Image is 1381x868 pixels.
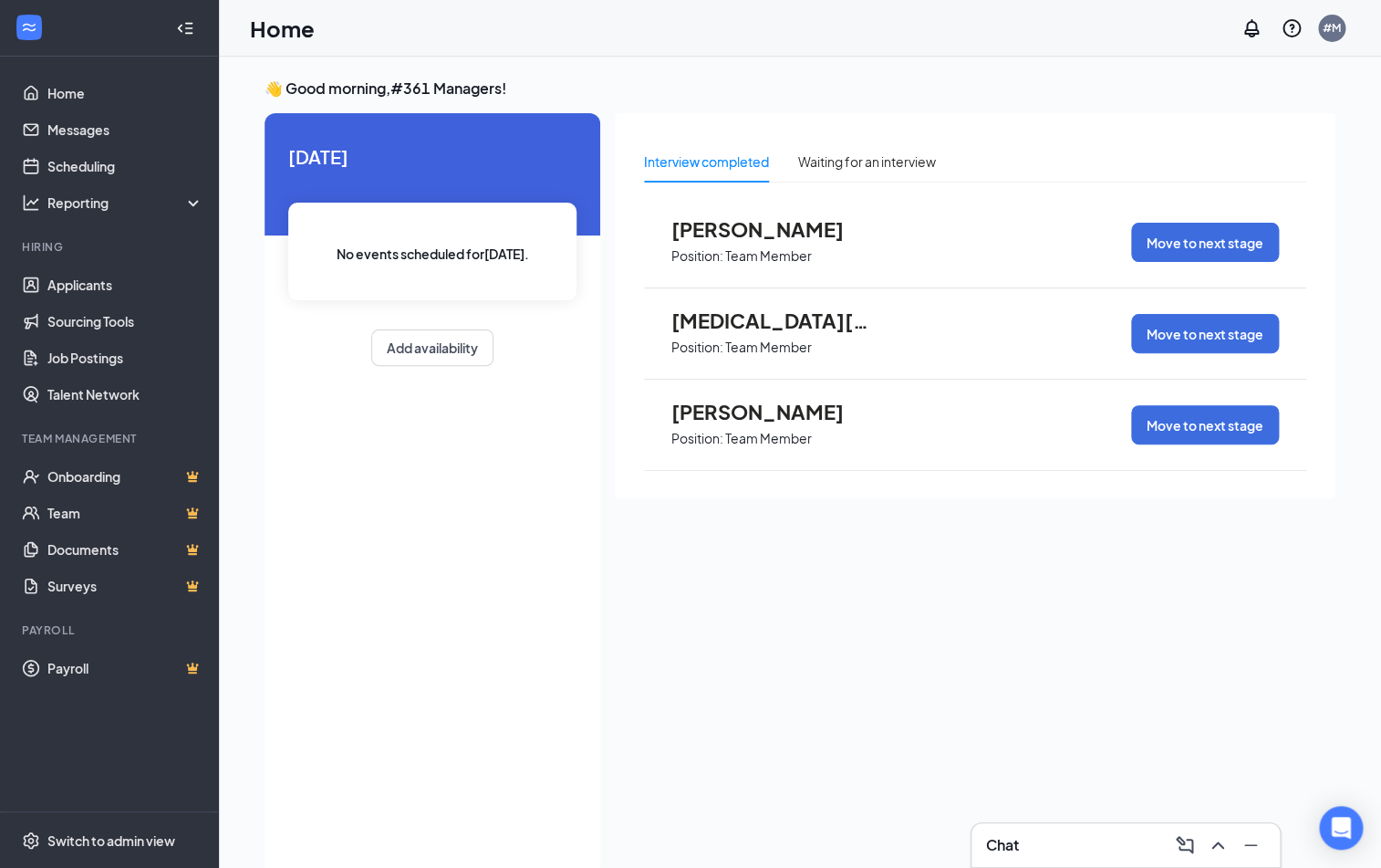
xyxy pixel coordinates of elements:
[671,339,723,356] p: Position:
[1131,405,1279,444] button: Move to next stage
[986,835,1019,855] h3: Chat
[671,217,872,241] span: [PERSON_NAME]
[47,111,203,148] a: Messages
[250,13,315,44] h1: Home
[1240,834,1262,856] svg: Minimize
[47,376,203,413] a: Talent Network
[22,193,40,212] svg: Analysis
[725,247,812,265] p: Team Member
[1319,806,1363,850] div: Open Intercom Messenger
[1170,831,1199,860] button: ComposeMessage
[1207,834,1229,856] svg: ChevronUp
[47,831,175,850] div: Switch to admin view
[47,650,203,686] a: PayrollCrown
[671,400,872,424] span: [PERSON_NAME]
[1203,831,1232,860] button: ChevronUp
[1241,17,1262,39] svg: Notifications
[337,244,529,264] span: No events scheduled for [DATE] .
[176,19,194,37] svg: Collapse
[1131,223,1279,262] button: Move to next stage
[22,239,200,255] div: Hiring
[22,431,200,446] div: Team Management
[671,309,872,332] span: [MEDICAL_DATA][PERSON_NAME]
[1323,20,1341,36] div: #M
[22,622,200,638] div: Payroll
[47,267,203,303] a: Applicants
[47,303,203,340] a: Sourcing Tools
[671,430,723,447] p: Position:
[47,495,203,531] a: TeamCrown
[47,148,203,184] a: Scheduling
[1281,17,1303,39] svg: QuestionInfo
[288,142,576,171] span: [DATE]
[47,568,203,604] a: SurveysCrown
[47,458,203,495] a: OnboardingCrown
[725,339,812,356] p: Team Member
[20,18,38,37] svg: WorkstreamLogo
[671,247,723,265] p: Position:
[47,193,204,212] div: Reporting
[725,430,812,447] p: Team Member
[47,531,203,568] a: DocumentsCrown
[1236,831,1265,860] button: Minimize
[47,340,203,376] a: Job Postings
[47,75,203,111] a: Home
[798,152,936,172] div: Waiting for an interview
[22,831,40,850] svg: Settings
[1131,314,1279,353] button: Move to next stage
[265,78,1335,99] h3: 👋 Good morning, #361 Managers !
[1174,834,1196,856] svg: ComposeMessage
[644,152,769,172] div: Interview completed
[371,329,493,366] button: Add availability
